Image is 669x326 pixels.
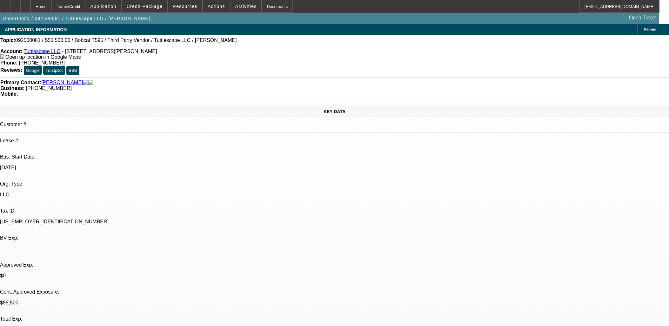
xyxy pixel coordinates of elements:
a: View Google Maps [0,54,81,60]
button: Credit Package [122,0,167,12]
strong: Primary Contact: [0,80,41,85]
button: Resources [168,0,202,12]
span: KEY DATA [324,109,345,114]
strong: Topic: [0,37,15,43]
span: Credit Package [127,4,163,9]
img: Open up location in Google Maps [0,54,81,60]
span: Opportunity / 092500081 / Tuttlescape LLC / [PERSON_NAME] [3,16,150,21]
a: [PERSON_NAME] [41,80,83,85]
button: Trustpilot [43,66,65,75]
strong: Reviews: [0,67,22,73]
span: [PHONE_NUMBER] [19,60,65,65]
span: Application [90,4,116,9]
span: Activities [235,4,257,9]
span: - [STREET_ADDRESS][PERSON_NAME] [62,49,157,54]
img: linkedin-icon.png [88,80,93,85]
button: Actions [203,0,230,12]
a: Tuttlescape LLC [23,49,60,54]
span: [PHONE_NUMBER] [26,85,72,91]
span: Manage [644,28,656,31]
span: APPLICATION INFORMATION [5,27,67,32]
a: Open Ticket [626,12,659,23]
span: 092500081 / $55,500.00 / Bobcat T595 / Third Party Vendor / Tuttlescape LLC / [PERSON_NAME] [15,37,237,43]
strong: Account: [0,49,22,54]
strong: Business: [0,85,24,91]
button: Google [24,66,42,75]
button: Application [85,0,121,12]
img: facebook-icon.png [83,80,88,85]
span: Resources [173,4,197,9]
button: Activities [231,0,262,12]
button: BBB [66,66,79,75]
strong: Mobile: [0,91,18,97]
strong: Phone: [0,60,17,65]
span: Actions [208,4,225,9]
